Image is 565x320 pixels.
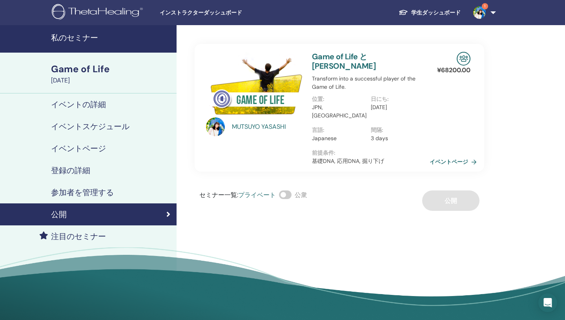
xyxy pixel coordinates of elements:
a: MUTSUYO YASASHI [232,122,304,132]
div: Game of Life [51,62,172,76]
span: 1 [482,3,488,9]
h4: イベントの詳細 [51,100,106,109]
h4: 参加者を管理する [51,188,114,197]
p: 位置 : [312,95,366,103]
h4: イベントスケジュール [51,122,129,131]
div: [DATE] [51,76,172,85]
a: Game of Life と [PERSON_NAME] [312,51,376,71]
p: ¥ 68200.00 [437,66,470,75]
h4: 登録の詳細 [51,166,90,175]
a: Game of Life[DATE] [46,62,177,85]
h4: イベントページ [51,144,106,153]
h4: 公開 [51,210,67,219]
p: 間隔 : [371,126,425,134]
div: Open Intercom Messenger [538,293,557,312]
p: JPN, [GEOGRAPHIC_DATA] [312,103,366,120]
img: logo.png [52,4,146,22]
img: default.jpg [473,6,486,19]
span: プライベート [238,191,276,199]
p: 基礎DNA, 応用DNA, 掘り下げ [312,157,430,165]
span: インストラクターダッシュボード [160,9,277,17]
h4: 私のセミナー [51,33,172,42]
p: [DATE] [371,103,425,112]
h4: 注目のセミナー [51,232,106,241]
span: 公衆 [295,191,307,199]
span: セミナー一覧 : [199,191,238,199]
img: default.jpg [206,117,225,136]
p: 3 days [371,134,425,143]
p: 前提条件 : [312,149,430,157]
p: Transform into a successful player of the Game of Life. [312,75,430,91]
p: 言語 : [312,126,366,134]
img: graduation-cap-white.svg [399,9,408,16]
p: Japanese [312,134,366,143]
a: 学生ダッシュボード [392,5,467,20]
a: イベントページ [430,156,480,168]
img: Game of Life [206,52,303,120]
img: In-Person Seminar [457,52,470,66]
p: 日にち : [371,95,425,103]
